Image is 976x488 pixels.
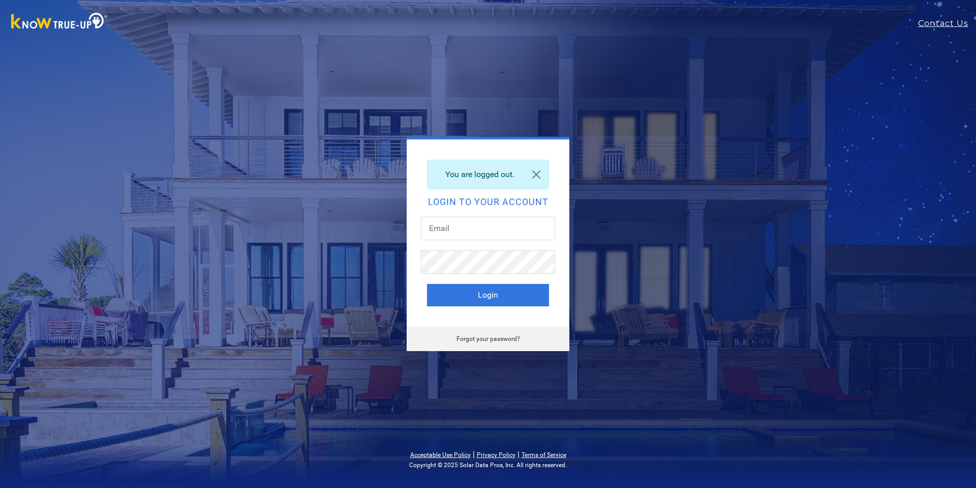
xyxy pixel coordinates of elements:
[6,11,113,34] img: Know True-Up
[918,17,976,30] a: Contact Us
[477,451,515,458] a: Privacy Policy
[517,449,520,459] span: |
[522,451,566,458] a: Terms of Service
[427,160,549,189] div: You are logged out.
[410,451,471,458] a: Acceptable Use Policy
[427,197,549,207] h2: Login to your account
[524,160,548,189] a: Close
[473,449,475,459] span: |
[421,217,555,240] input: Email
[427,284,549,306] button: Login
[456,335,520,342] a: Forgot your password?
